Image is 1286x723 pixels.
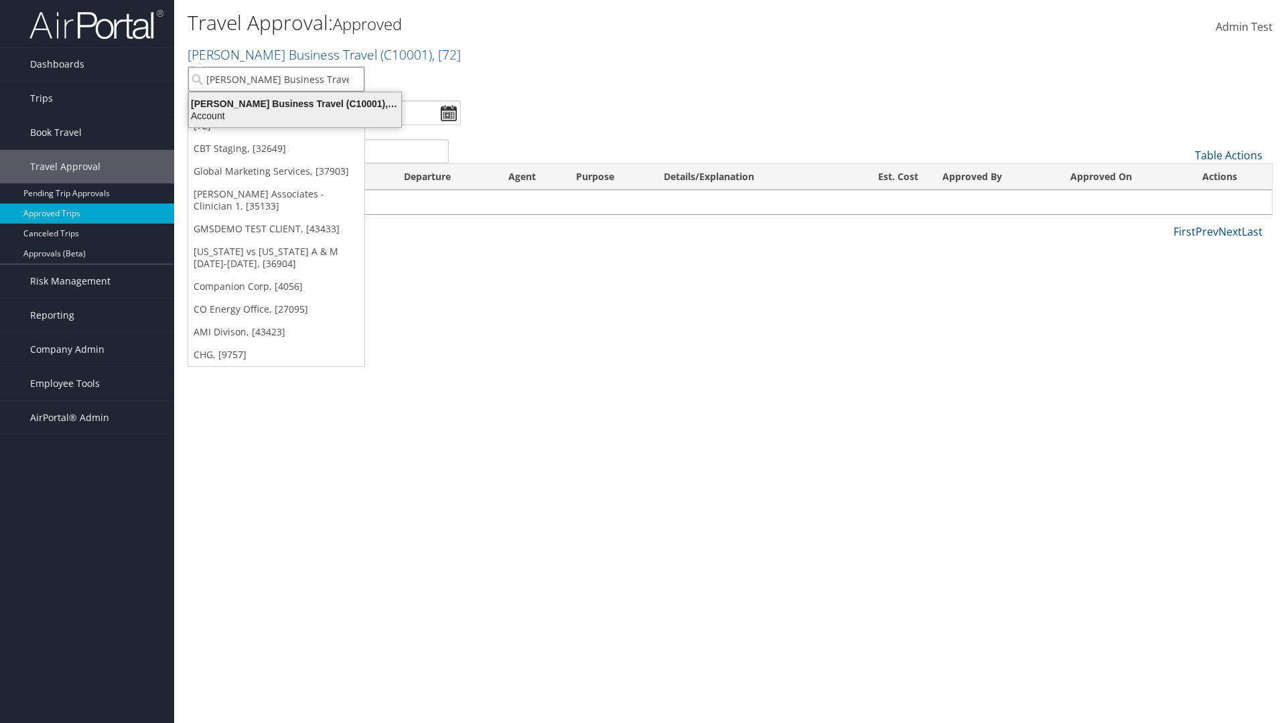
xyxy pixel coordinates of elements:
th: Approved By: activate to sort column ascending [930,164,1059,190]
span: ( C10001 ) [380,46,432,64]
span: , [ 72 ] [432,46,461,64]
span: Employee Tools [30,367,100,400]
a: [PERSON_NAME] Business Travel [188,46,461,64]
h1: Travel Approval: [188,9,911,37]
a: Global Marketing Services, [37903] [188,160,364,183]
a: [PERSON_NAME] Associates - Clinician 1, [35133] [188,183,364,218]
a: Prev [1196,224,1218,239]
span: Book Travel [30,116,82,149]
span: Trips [30,82,53,115]
span: Dashboards [30,48,84,81]
small: Approved [333,13,402,35]
th: Details/Explanation [652,164,839,190]
a: Table Actions [1195,148,1263,163]
span: Reporting [30,299,74,332]
a: AMI Divison, [43423] [188,321,364,343]
input: Search Accounts [188,67,364,92]
a: First [1173,224,1196,239]
span: Admin Test [1216,19,1273,34]
th: Departure: activate to sort column ascending [392,164,496,190]
a: CHG, [9757] [188,343,364,366]
img: airportal-logo.png [29,9,163,40]
th: Approved On: activate to sort column ascending [1058,164,1190,190]
a: Companion Corp, [4056] [188,275,364,298]
span: Risk Management [30,264,111,298]
span: Company Admin [30,333,104,366]
p: Filter: [188,70,911,88]
th: Est. Cost: activate to sort column ascending [839,164,930,190]
a: CO Energy Office, [27095] [188,298,364,321]
td: No data available in table [188,190,1272,214]
span: AirPortal® Admin [30,401,109,434]
th: Purpose [564,164,651,190]
a: Admin Test [1216,7,1273,48]
th: Actions [1190,164,1272,190]
a: Last [1242,224,1263,239]
th: Agent [496,164,564,190]
a: [US_STATE] vs [US_STATE] A & M [DATE]-[DATE], [36904] [188,240,364,275]
div: [PERSON_NAME] Business Travel (C10001), [72] [181,98,409,110]
div: Account [181,110,409,122]
span: Travel Approval [30,150,100,183]
a: CBT Staging, [32649] [188,137,364,160]
a: GMSDEMO TEST CLIENT, [43433] [188,218,364,240]
a: Next [1218,224,1242,239]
